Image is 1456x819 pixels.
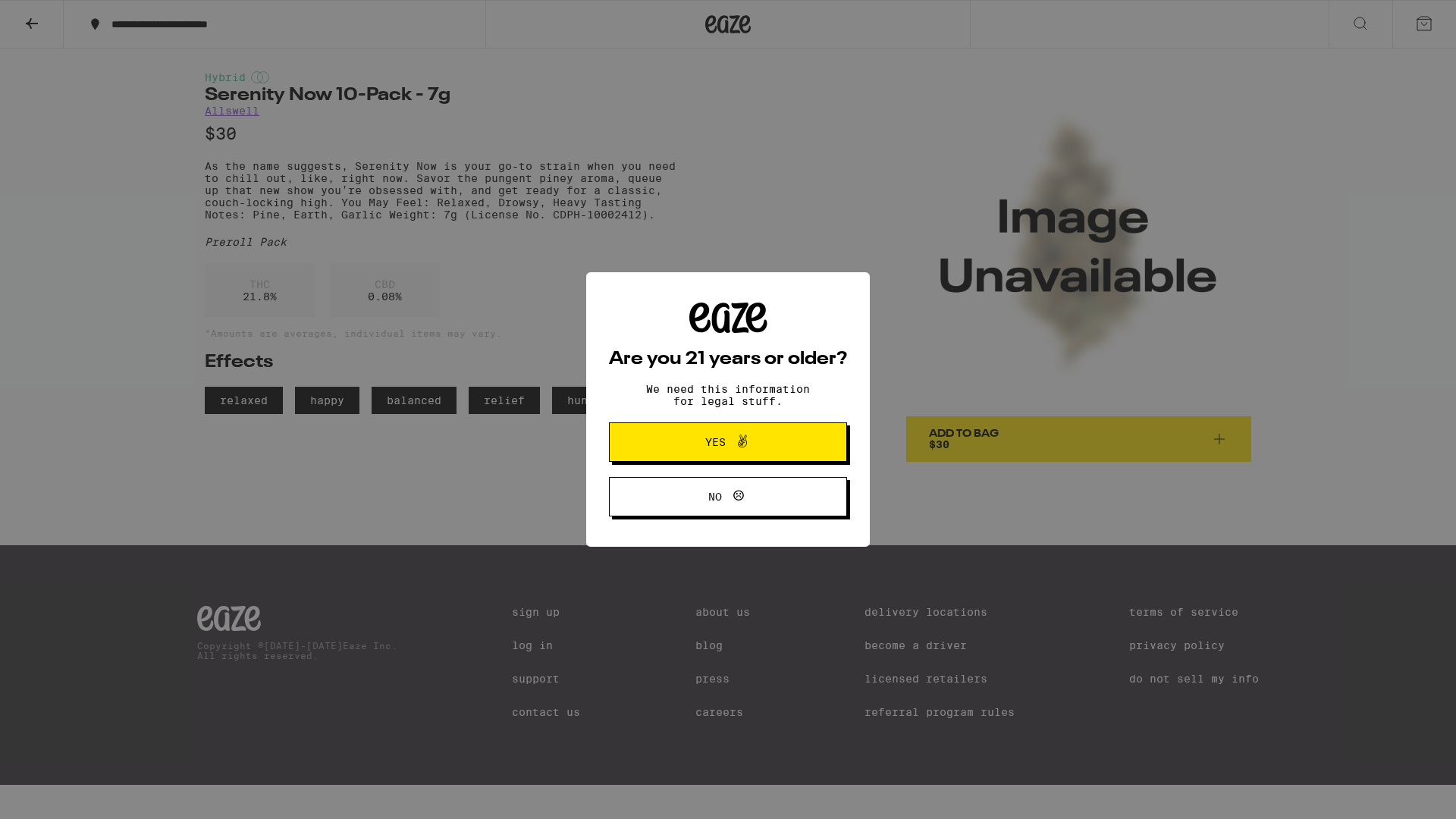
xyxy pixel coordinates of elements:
h2: Are you 21 years or older? [609,350,847,369]
span: No [708,491,722,502]
button: No [609,477,847,516]
span: Yes [705,437,726,447]
button: Yes [609,422,847,462]
p: We need this information for legal stuff. [633,383,823,407]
